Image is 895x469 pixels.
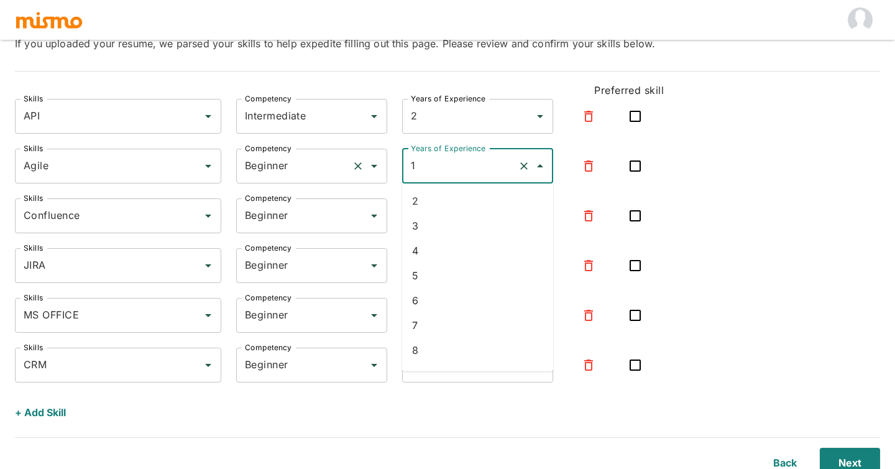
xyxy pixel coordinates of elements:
[349,157,367,175] button: Clear
[365,157,383,175] button: Open
[848,7,873,32] img: Kamlakshi Talwar
[24,342,43,353] label: Skills
[402,363,553,388] li: 9
[402,338,553,363] li: 8
[200,356,217,374] button: Open
[24,243,43,253] label: Skills
[402,188,553,213] li: 2
[402,213,553,238] li: 3
[15,397,66,427] button: + Add Skill
[200,207,217,225] button: Open
[15,36,880,51] h6: If you uploaded your resume, we parsed your skills to help expedite filling out this page. Please...
[411,93,485,104] label: Years of Experience
[411,143,485,154] label: Years of Experience
[200,257,217,274] button: Open
[245,193,291,203] label: Competency
[365,356,383,374] button: Open
[531,157,549,175] button: Close
[245,143,291,154] label: Competency
[402,238,553,263] li: 4
[200,157,217,175] button: Open
[15,11,83,29] img: logo
[200,307,217,324] button: Open
[402,263,553,288] li: 5
[531,108,549,125] button: Open
[200,108,217,125] button: Open
[245,243,291,253] label: Competency
[365,307,383,324] button: Open
[402,313,553,338] li: 7
[365,108,383,125] button: Open
[245,292,291,303] label: Competency
[245,342,291,353] label: Competency
[24,193,43,203] label: Skills
[24,292,43,303] label: Skills
[24,143,43,154] label: Skills
[24,93,43,104] label: Skills
[245,93,291,104] label: Competency
[365,207,383,225] button: Open
[365,257,383,274] button: Open
[515,157,533,175] button: Clear
[402,288,553,313] li: 6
